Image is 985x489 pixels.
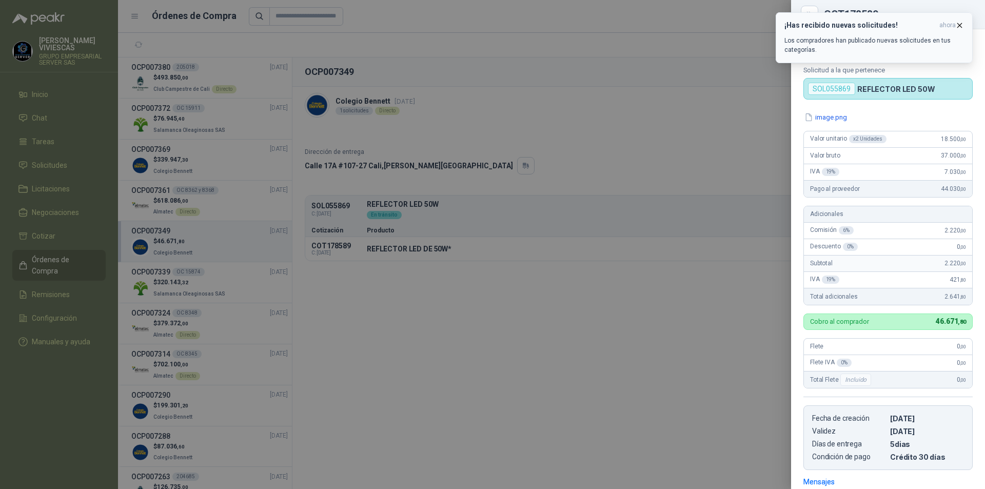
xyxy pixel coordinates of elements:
span: Flete IVA [810,359,852,367]
span: ahora [939,21,956,30]
p: Los compradores han publicado nuevas solicitudes en tus categorías. [784,36,964,54]
span: ,00 [960,261,966,266]
span: ,00 [960,244,966,250]
div: 0 % [843,243,858,251]
span: ,00 [960,344,966,349]
span: 2.220 [944,260,966,267]
p: Cobro al comprador [810,318,869,325]
span: 0 [957,243,966,250]
span: ,00 [960,186,966,192]
button: Close [803,8,816,21]
p: Crédito 30 días [890,453,964,461]
div: 19 % [822,276,840,284]
p: 5 dias [890,440,964,448]
h3: ¡Has recibido nuevas solicitudes! [784,21,935,30]
span: ,00 [960,136,966,142]
span: ,80 [958,319,966,325]
p: Fecha de creación [812,414,886,423]
span: 46.671 [936,317,966,325]
div: COT178589 [824,9,973,19]
button: image.png [803,112,848,123]
p: Condición de pago [812,453,886,461]
span: Total Flete [810,374,873,386]
span: Descuento [810,243,858,251]
span: 37.000 [941,152,966,159]
span: 421 [950,276,966,283]
span: ,80 [960,277,966,283]
p: Validez [812,427,886,436]
span: 0 [957,343,966,350]
span: 0 [957,359,966,366]
p: Días de entrega [812,440,886,448]
span: 18.500 [941,135,966,143]
span: 2.641 [944,293,966,300]
div: Total adicionales [804,288,972,305]
span: ,00 [960,169,966,175]
div: 19 % [822,168,840,176]
div: Mensajes [803,476,835,487]
span: ,00 [960,228,966,233]
div: SOL055869 [808,83,855,95]
div: Incluido [840,374,871,386]
span: Comisión [810,226,854,234]
div: 0 % [837,359,852,367]
p: [DATE] [890,414,964,423]
span: ,00 [960,360,966,366]
span: IVA [810,276,839,284]
span: 44.030 [941,185,966,192]
div: Adicionales [804,206,972,223]
button: ¡Has recibido nuevas solicitudes!ahora Los compradores han publicado nuevas solicitudes en tus ca... [776,12,973,63]
span: Valor unitario [810,135,887,143]
span: 2.220 [944,227,966,234]
span: 0 [957,376,966,383]
span: ,00 [960,377,966,383]
span: ,00 [960,153,966,159]
p: REFLECTOR LED 50W [857,85,935,93]
span: Valor bruto [810,152,840,159]
span: Subtotal [810,260,833,267]
p: [DATE] [890,427,964,436]
div: 6 % [839,226,854,234]
div: x 2 Unidades [849,135,887,143]
span: ,80 [960,294,966,300]
span: 7.030 [944,168,966,175]
span: Flete [810,343,823,350]
span: IVA [810,168,839,176]
span: Pago al proveedor [810,185,860,192]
